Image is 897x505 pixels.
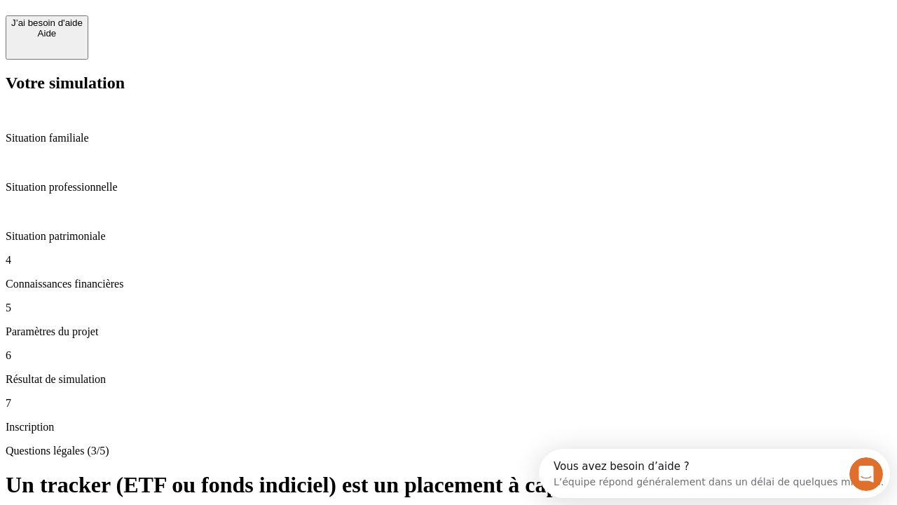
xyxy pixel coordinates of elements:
[6,349,891,362] p: 6
[6,421,891,433] p: Inscription
[6,230,891,243] p: Situation patrimoniale
[11,28,83,39] div: Aide
[6,181,891,194] p: Situation professionnelle
[6,325,891,338] p: Paramètres du projet
[15,23,345,38] div: L’équipe répond généralement dans un délai de quelques minutes.
[6,278,891,290] p: Connaissances financières
[6,254,891,267] p: 4
[6,302,891,314] p: 5
[15,12,345,23] div: Vous avez besoin d’aide ?
[11,18,83,28] div: J’ai besoin d'aide
[6,445,891,457] p: Questions légales (3/5)
[849,457,883,491] iframe: Intercom live chat
[6,472,891,498] h1: Un tracker (ETF ou fonds indiciel) est un placement à capital garanti ?
[6,373,891,386] p: Résultat de simulation
[6,6,386,44] div: Ouvrir le Messenger Intercom
[6,397,891,410] p: 7
[539,449,890,498] iframe: Intercom live chat discovery launcher
[6,74,891,93] h2: Votre simulation
[6,132,891,144] p: Situation familiale
[6,15,88,60] button: J’ai besoin d'aideAide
